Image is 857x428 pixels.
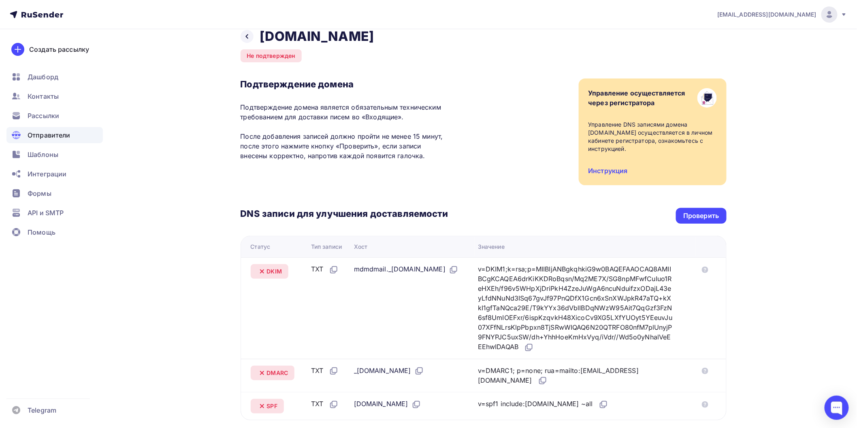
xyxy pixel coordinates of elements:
[478,366,674,386] div: v=DMARC1; p=none; rua=mailto:[EMAIL_ADDRESS][DOMAIN_NAME]
[6,108,103,124] a: Рассылки
[354,366,424,376] div: _[DOMAIN_NAME]
[267,267,282,275] span: DKIM
[6,127,103,143] a: Отправители
[241,102,448,161] p: Подтверждение домена является обязательным техническим требованием для доставки писем во «Входящи...
[28,405,56,415] span: Telegram
[683,211,719,220] div: Проверить
[28,150,58,159] span: Шаблоны
[311,399,339,409] div: TXT
[267,402,277,410] span: SPF
[241,49,302,62] div: Не подтвержден
[478,243,505,251] div: Значение
[28,130,70,140] span: Отправители
[28,91,59,101] span: Контакты
[588,167,628,175] a: Инструкция
[241,208,448,221] h3: DNS записи для улучшения доставляемости
[478,399,608,409] div: v=spf1 include:[DOMAIN_NAME] ~all
[354,243,368,251] div: Хост
[588,121,717,153] div: Управление DNS записями домена [DOMAIN_NAME] осуществляется в личном кабинете регистратора, ознак...
[6,69,103,85] a: Дашборд
[29,44,89,54] div: Создать рассылку
[717,11,816,19] span: [EMAIL_ADDRESS][DOMAIN_NAME]
[28,72,58,82] span: Дашборд
[6,146,103,163] a: Шаблоны
[6,185,103,201] a: Формы
[6,88,103,104] a: Контакты
[267,369,288,377] span: DMARC
[311,366,339,376] div: TXT
[478,264,674,352] div: v=DKIM1;k=rsa;p=MIIBIjANBgkqhkiG9w0BAQEFAAOCAQ8AMIIBCgKCAQEA6drKiKKDRoBqsn/Mq2ME7X/SG8npMFwfCuIuo...
[28,111,59,121] span: Рассылки
[354,399,421,409] div: [DOMAIN_NAME]
[28,169,66,179] span: Интеграции
[717,6,847,23] a: [EMAIL_ADDRESS][DOMAIN_NAME]
[260,28,374,44] h2: [DOMAIN_NAME]
[311,243,342,251] div: Тип записи
[28,227,55,237] span: Помощь
[28,208,64,218] span: API и SMTP
[28,189,51,198] span: Формы
[311,264,339,275] div: TXT
[241,78,448,90] h3: Подтверждение домена
[354,264,458,275] div: mdmdmail._[DOMAIN_NAME]
[251,243,271,251] div: Статус
[588,88,686,108] div: Управление осуществляется через регистратора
